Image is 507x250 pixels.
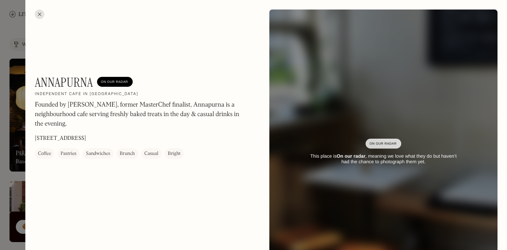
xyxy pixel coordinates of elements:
div: This place is , meaning we love what they do but haven’t had the chance to photograph them yet. [306,153,461,165]
h1: Annapurna [35,75,93,90]
div: On Our Radar [101,78,129,86]
h2: Independent cafe in [GEOGRAPHIC_DATA] [35,92,138,97]
div: Sandwiches [86,150,110,158]
p: [STREET_ADDRESS] [35,135,86,143]
div: Pastries [61,150,76,158]
p: Founded by [PERSON_NAME], former MasterChef finalist, Annapurna is a neighbourhood cafe serving f... [35,101,249,129]
div: Brunch [120,150,135,158]
div: On Our Radar [370,140,397,148]
strong: On our radar [337,153,366,159]
div: Casual [145,150,158,158]
div: Bright [168,150,181,158]
div: Coffee [38,150,51,158]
